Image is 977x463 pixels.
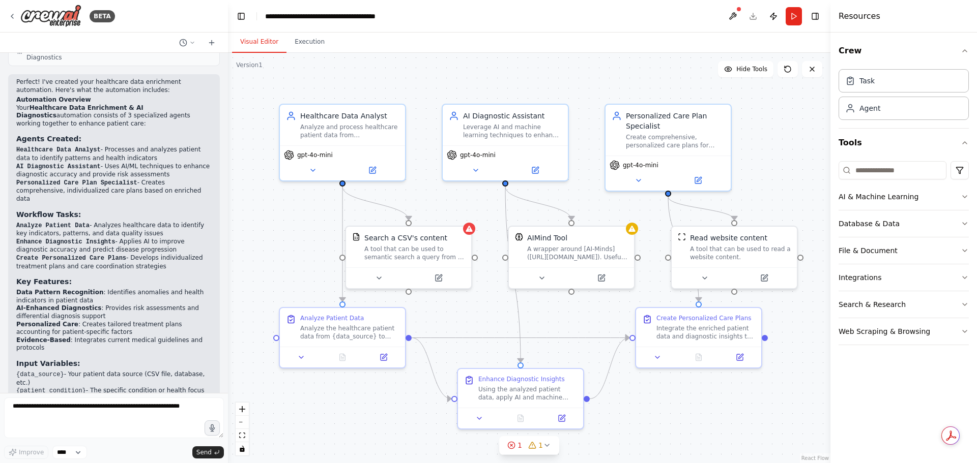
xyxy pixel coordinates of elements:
[16,321,212,336] li: : Creates tailored treatment plans accounting for patient-specific factors
[297,151,333,159] span: gpt-4o-mini
[352,233,360,241] img: CSVSearchTool
[736,65,767,73] span: Hide Tools
[839,157,969,353] div: Tools
[16,179,137,187] code: Personalized Care Plan Specialist
[859,76,875,86] div: Task
[286,32,333,53] button: Execution
[16,238,212,254] li: - Applies AI to improve diagnostic accuracy and predict disease progression
[16,163,101,170] code: AI Diagnostic Assistant
[859,103,880,113] div: Agent
[16,179,212,203] li: - Creates comprehensive, individualized care plans based on enriched data
[690,233,767,243] div: Read website content
[343,164,401,176] button: Open in side panel
[478,385,577,402] div: Using the analyzed patient data, apply AI and machine learning techniques to enhance diagnostic a...
[442,104,569,181] div: AI Diagnostic AssistantLeverage AI and machine learning techniques to enhance diagnostic accuracy...
[412,333,629,343] g: Edge from cb0503b1-a2af-41e4-9a6a-e9fadcf4e1aa to 441645e4-fc97-456b-b6c9-a3ff92ad03a7
[527,245,628,261] div: A wrapper around [AI-Minds]([URL][DOMAIN_NAME]). Useful for when you need answers to questions fr...
[16,96,91,103] strong: Automation Overview
[839,264,969,291] button: Integrations
[506,164,564,176] button: Open in side panel
[26,45,211,61] span: Renaming project to Healthcare Data Enrichment & AI Diagnostics
[690,245,791,261] div: A tool that can be used to read a website content.
[19,448,44,456] span: Improve
[16,210,81,219] strong: Workflow Tasks:
[16,104,143,119] strong: Healthcare Data Enrichment & AI Diagnostics
[321,351,364,363] button: No output available
[538,440,543,450] span: 1
[839,210,969,237] button: Database & Data
[234,9,248,23] button: Hide left sidebar
[366,351,401,363] button: Open in side panel
[345,226,472,289] div: CSVSearchToolSearch a CSV's contentA tool that can be used to semantic search a query from a CSV'...
[300,111,399,121] div: Healthcare Data Analyst
[16,238,115,245] code: Enhance Diagnostic Insights
[16,222,212,238] li: - Analyzes healthcare data to identify key indicators, patterns, and data quality issues
[236,61,263,69] div: Version 1
[16,304,101,312] strong: AI-Enhanced Diagnostics
[572,272,630,284] button: Open in side panel
[460,151,496,159] span: gpt-4o-mini
[16,359,80,367] strong: Input Variables:
[605,104,732,192] div: Personalized Care Plan SpecialistCreate comprehensive, personalized care plans for patients with ...
[16,146,212,162] li: - Processes and analyzes patient data to identify patterns and health indicators
[457,368,584,429] div: Enhance Diagnostic InsightsUsing the analyzed patient data, apply AI and machine learning techniq...
[236,429,249,442] button: fit view
[722,351,757,363] button: Open in side panel
[232,32,286,53] button: Visual Editor
[279,307,406,368] div: Analyze Patient DataAnalyze the healthcare patient data from {data_source} to identify key health...
[20,5,81,27] img: Logo
[175,37,199,49] button: Switch to previous chat
[16,304,212,320] li: : Provides risk assessments and differential diagnosis support
[16,222,90,229] code: Analyze Patient Data
[801,455,829,461] a: React Flow attribution
[16,387,212,403] li: - The specific condition or health focus area
[16,336,71,344] strong: Evidence-Based
[508,226,635,289] div: AIMindToolAIMind ToolA wrapper around [AI-Minds]([URL][DOMAIN_NAME]). Useful for when you need an...
[236,442,249,455] button: toggle interactivity
[196,448,212,456] span: Send
[839,291,969,318] button: Search & Research
[463,111,562,121] div: AI Diagnostic Assistant
[236,416,249,429] button: zoom out
[204,37,220,49] button: Start a new chat
[300,123,399,139] div: Analyze and process healthcare patient data from {data_source} to identify patterns, anomalies, a...
[656,324,755,341] div: Integrate the enriched patient data and diagnostic insights to create comprehensive, personalized...
[839,37,969,65] button: Crew
[300,324,399,341] div: Analyze the healthcare patient data from {data_source} to identify key health indicators, pattern...
[16,255,126,262] code: Create Personalized Care Plans
[16,104,212,128] p: Your automation consists of 3 specialized agents working together to enhance patient care:
[16,387,86,394] code: {patient_condition}
[663,197,704,301] g: Edge from 646e0a73-92ff-49c5-b713-22dcecaadc74 to 441645e4-fc97-456b-b6c9-a3ff92ad03a7
[839,237,969,264] button: File & Document
[16,254,212,270] li: - Develops individualized treatment plans and care coordination strategies
[527,233,567,243] div: AIMind Tool
[499,436,559,455] button: 11
[16,289,104,296] strong: Data Pattern Recognition
[590,333,629,404] g: Edge from 13436d11-7d64-40fa-8275-ff6fa39df9d3 to 441645e4-fc97-456b-b6c9-a3ff92ad03a7
[236,403,249,416] button: zoom in
[499,412,542,424] button: No output available
[500,187,577,220] g: Edge from 06906776-c9c3-4e05-a077-c0314d02071b to 78381571-25b9-431b-83ac-1c39ac77c962
[735,272,793,284] button: Open in side panel
[839,10,880,22] h4: Resources
[16,163,212,179] li: - Uses AI/ML techniques to enhance diagnostic accuracy and provide risk assessments
[16,277,72,286] strong: Key Features:
[635,307,762,368] div: Create Personalized Care PlansIntegrate the enriched patient data and diagnostic insights to crea...
[839,183,969,210] button: AI & Machine Learning
[192,446,224,458] button: Send
[337,187,414,220] g: Edge from 1d18f1d2-a01d-43f5-88a7-885206c1dab0 to fcdf85e5-c08b-4cf4-9a76-5e6f1a2513e7
[300,314,364,322] div: Analyze Patient Data
[669,174,727,187] button: Open in side panel
[677,351,721,363] button: No output available
[16,146,101,153] code: Healthcare Data Analyst
[839,318,969,345] button: Web Scraping & Browsing
[279,104,406,181] div: Healthcare Data AnalystAnalyze and process healthcare patient data from {data_source} to identify...
[16,371,64,378] code: {data_source}
[205,420,220,436] button: Click to speak your automation idea
[463,123,562,139] div: Leverage AI and machine learning techniques to enhance diagnostic accuracy by analyzing patient d...
[518,440,522,450] span: 1
[626,111,725,131] div: Personalized Care Plan Specialist
[16,371,212,387] li: - Your patient data source (CSV file, database, etc.)
[410,272,467,284] button: Open in side panel
[90,10,115,22] div: BETA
